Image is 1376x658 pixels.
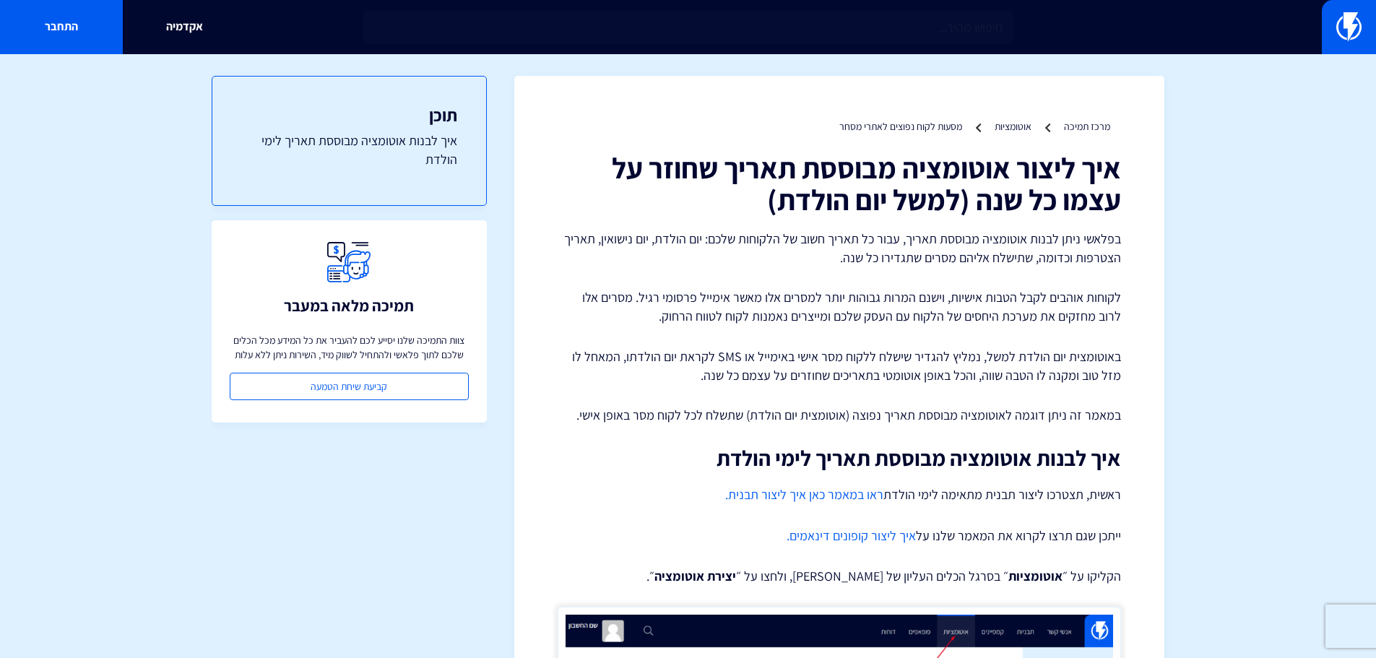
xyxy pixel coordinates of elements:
[558,567,1121,586] p: הקליקו על ״ ״ בסרגל הכלים העליון של [PERSON_NAME], ולחצו על ״ ״.
[284,297,414,314] h3: תמיכה מלאה במעבר
[558,527,1121,545] p: ייתכן שגם תרצו לקרוא את המאמר שלנו על
[558,230,1121,267] p: בפלאשי ניתן לבנות אוטומציה מבוססת תאריך, עבור כל תאריך חשוב של הלקוחות שלכם: יום הולדת, יום נישוא...
[558,347,1121,384] p: באוטומצית יום הולדת למשל, נמליץ להגדיר שישלח ללקוח מסר אישי באימייל או SMS לקראת יום הולדתו, המאח...
[230,373,469,400] a: קביעת שיחת הטמעה
[558,406,1121,425] p: במאמר זה ניתן דוגמה לאוטומציה מבוססת תאריך נפוצה (אוטומצית יום הולדת) שתשלח לכל לקוח מסר באופן אישי.
[1064,120,1110,133] a: מרכז תמיכה
[241,105,457,124] h3: תוכן
[787,527,916,544] a: איך ליצור קופונים דינאמים.
[995,120,1031,133] a: אוטומציות
[1008,568,1063,584] strong: אוטומציות
[558,446,1121,470] h2: איך לבנות אוטומציה מבוססת תאריך לימי הולדת
[558,288,1121,325] p: לקוחות אוהבים לקבל הטבות אישיות, וישנם המרות גבוהות יותר למסרים אלו מאשר אימייל פרסומי רגיל. מסרי...
[839,120,962,133] a: מסעות לקוח נפוצים לאתרי מסחר
[654,568,736,584] strong: יצירת אוטומציה
[558,152,1121,215] h1: איך ליצור אוטומציה מבוססת תאריך שחוזר על עצמו כל שנה (למשל יום הולדת)
[558,485,1121,505] p: ראשית, תצטרכו ליצור תבנית מתאימה לימי הולדת
[241,131,457,168] a: איך לבנות אוטומציה מבוססת תאריך לימי הולדת
[363,11,1013,44] input: חיפוש מהיר...
[725,486,883,503] a: ראו במאמר כאן איך ליצור תבנית.
[230,333,469,362] p: צוות התמיכה שלנו יסייע לכם להעביר את כל המידע מכל הכלים שלכם לתוך פלאשי ולהתחיל לשווק מיד, השירות...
